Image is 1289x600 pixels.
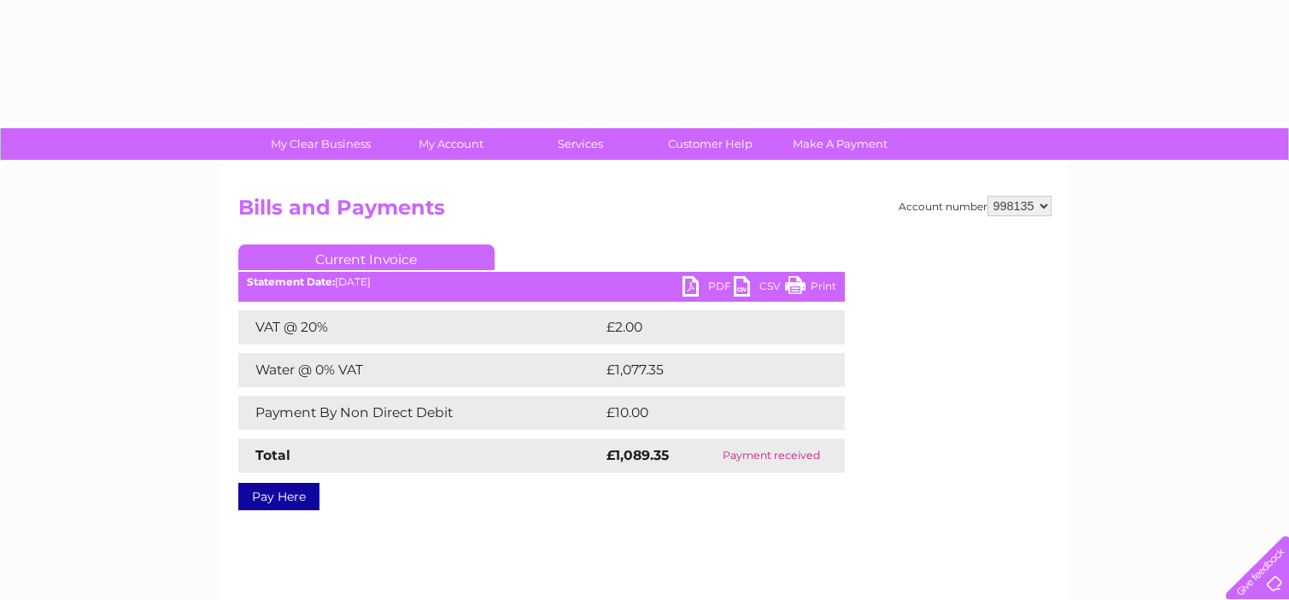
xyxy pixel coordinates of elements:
td: VAT @ 20% [238,310,602,344]
a: Pay Here [238,483,319,510]
td: £1,077.35 [602,353,817,387]
a: Make A Payment [770,128,911,160]
a: Services [510,128,651,160]
strong: Total [255,447,290,463]
div: Account number [899,196,1052,216]
td: Payment By Non Direct Debit [238,396,602,430]
a: CSV [734,276,785,301]
a: My Account [380,128,521,160]
h2: Bills and Payments [238,196,1052,228]
td: Payment received [699,438,844,473]
a: Customer Help [640,128,781,160]
strong: £1,089.35 [606,447,669,463]
b: Statement Date: [247,275,335,288]
td: £10.00 [602,396,810,430]
a: Current Invoice [238,244,495,270]
div: [DATE] [238,276,845,288]
td: £2.00 [602,310,806,344]
td: Water @ 0% VAT [238,353,602,387]
a: My Clear Business [250,128,391,160]
a: PDF [683,276,734,301]
a: Print [785,276,836,301]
